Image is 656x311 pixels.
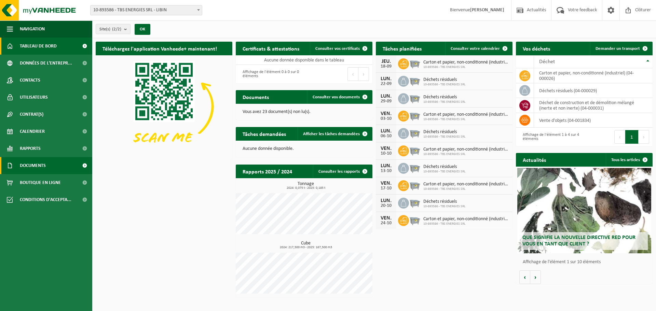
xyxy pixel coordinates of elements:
[112,27,121,31] count: (2/2)
[379,221,393,226] div: 24-10
[379,82,393,86] div: 22-09
[358,67,369,81] button: Next
[409,127,421,139] img: WB-2500-GAL-GY-01
[313,165,372,178] a: Consulter les rapports
[409,92,421,104] img: WB-2500-GAL-GY-01
[423,60,509,65] span: Carton et papier, non-conditionné (industriel)
[379,186,393,191] div: 17-10
[236,90,276,103] h2: Documents
[20,38,57,55] span: Tableau de bord
[519,129,581,144] div: Affichage de l'élément 1 à 4 sur 4 éléments
[423,222,509,226] span: 10-893586 - TBS ENERGIES SRL
[99,24,121,34] span: Site(s)
[239,67,301,82] div: Affichage de l'élément 0 à 0 sur 0 éléments
[409,75,421,86] img: WB-2500-GAL-GY-01
[20,123,45,140] span: Calendrier
[522,235,635,247] span: Que signifie la nouvelle directive RED pour vous en tant que client ?
[379,203,393,208] div: 20-10
[409,214,421,226] img: WB-2500-GAL-GY-01
[423,112,509,117] span: Carton et papier, non-conditionné (industriel)
[379,76,393,82] div: LUN.
[423,187,509,191] span: 10-893586 - TBS ENERGIES SRL
[135,24,150,35] button: OK
[423,216,509,222] span: Carton et papier, non-conditionné (industriel)
[423,204,465,209] span: 10-893586 - TBS ENERGIES SRL
[239,241,372,249] h3: Cube
[614,130,625,144] button: Previous
[20,140,41,157] span: Rapports
[243,146,366,151] p: Aucune donnée disponible.
[423,199,465,204] span: Déchets résiduels
[423,65,509,69] span: 10-893586 - TBS ENERGIES SRL
[423,135,465,139] span: 10-893586 - TBS ENERGIES SRL
[423,95,465,100] span: Déchets résiduels
[20,106,43,123] span: Contrat(s)
[313,95,360,99] span: Consulter vos documents
[307,90,372,104] a: Consulter vos documents
[91,5,202,15] span: 10-893586 - TBS ENERGIES SRL - LIBIN
[409,57,421,69] img: WB-2500-GAL-GY-01
[310,42,372,55] a: Consulter vos certificats
[20,55,72,72] span: Données de l'entrepr...
[379,128,393,134] div: LUN.
[379,116,393,121] div: 03-10
[236,127,293,140] h2: Tâches demandées
[639,130,649,144] button: Next
[379,111,393,116] div: VEN.
[379,146,393,151] div: VEN.
[470,8,504,13] strong: [PERSON_NAME]
[379,94,393,99] div: LUN.
[596,46,640,51] span: Demander un transport
[423,77,465,83] span: Déchets résiduels
[539,59,555,65] span: Déchet
[423,147,509,152] span: Carton et papier, non-conditionné (industriel)
[534,68,653,83] td: carton et papier, non-conditionné (industriel) (04-000026)
[236,42,306,55] h2: Certificats & attestations
[303,132,360,136] span: Afficher les tâches demandées
[423,100,465,104] span: 10-893586 - TBS ENERGIES SRL
[409,162,421,173] img: WB-2500-GAL-GY-01
[243,110,366,114] p: Vous avez 23 document(s) non lu(s).
[20,191,71,208] span: Conditions d'accepta...
[379,163,393,169] div: LUN.
[445,42,512,55] a: Consulter votre calendrier
[423,117,509,122] span: 10-893586 - TBS ENERGIES SRL
[590,42,652,55] a: Demander un transport
[530,270,541,284] button: Volgende
[451,46,500,51] span: Consulter votre calendrier
[379,215,393,221] div: VEN.
[20,157,46,174] span: Documents
[534,98,653,113] td: déchet de construction et de démolition mélangé (inerte et non inerte) (04-000031)
[606,153,652,167] a: Tous les articles
[534,83,653,98] td: déchets résiduels (04-000029)
[423,152,509,156] span: 10-893586 - TBS ENERGIES SRL
[625,130,639,144] button: 1
[409,144,421,156] img: WB-2500-GAL-GY-01
[20,174,61,191] span: Boutique en ligne
[96,42,224,55] h2: Téléchargez l'application Vanheede+ maintenant!
[409,197,421,208] img: WB-2500-GAL-GY-01
[96,55,232,158] img: Download de VHEPlus App
[409,179,421,191] img: WB-2500-GAL-GY-01
[298,127,372,141] a: Afficher les tâches demandées
[347,67,358,81] button: Previous
[239,182,372,190] h3: Tonnage
[239,186,372,190] span: 2024: 0,075 t - 2025: 0,185 t
[423,182,509,187] span: Carton et papier, non-conditionné (industriel)
[423,170,465,174] span: 10-893586 - TBS ENERGIES SRL
[519,270,530,284] button: Vorige
[96,24,131,34] button: Site(s)(2/2)
[409,110,421,121] img: WB-2500-GAL-GY-01
[379,134,393,139] div: 06-10
[236,165,299,178] h2: Rapports 2025 / 2024
[423,129,465,135] span: Déchets résiduels
[423,83,465,87] span: 10-893586 - TBS ENERGIES SRL
[379,198,393,203] div: LUN.
[20,89,48,106] span: Utilisateurs
[379,59,393,64] div: JEU.
[236,55,372,65] td: Aucune donnée disponible dans le tableau
[379,151,393,156] div: 10-10
[376,42,428,55] h2: Tâches planifiées
[379,64,393,69] div: 18-09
